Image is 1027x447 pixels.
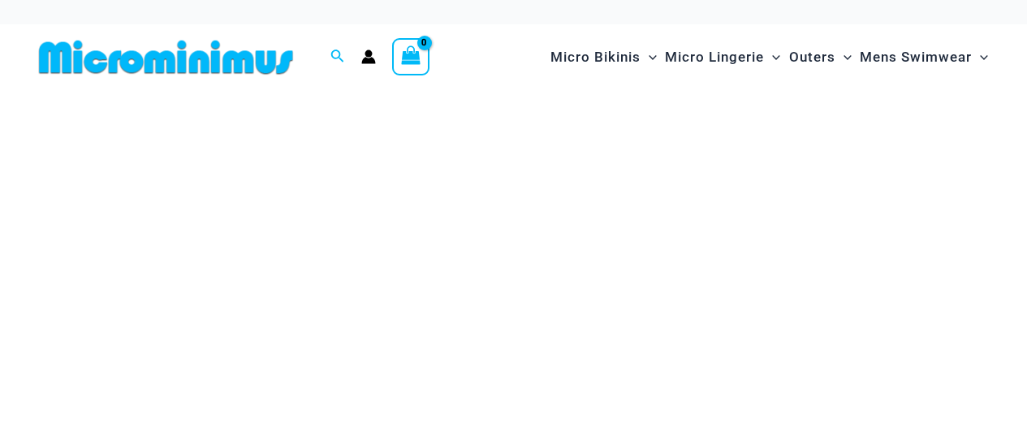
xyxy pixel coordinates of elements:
[835,37,852,78] span: Menu Toggle
[544,30,995,84] nav: Site Navigation
[641,37,657,78] span: Menu Toggle
[665,37,764,78] span: Micro Lingerie
[361,49,376,64] a: Account icon link
[785,32,856,82] a: OutersMenu ToggleMenu Toggle
[392,38,429,75] a: View Shopping Cart, empty
[546,32,661,82] a: Micro BikinisMenu ToggleMenu Toggle
[789,37,835,78] span: Outers
[32,39,300,75] img: MM SHOP LOGO FLAT
[972,37,988,78] span: Menu Toggle
[764,37,780,78] span: Menu Toggle
[330,47,345,67] a: Search icon link
[661,32,784,82] a: Micro LingerieMenu ToggleMenu Toggle
[550,37,641,78] span: Micro Bikinis
[856,32,992,82] a: Mens SwimwearMenu ToggleMenu Toggle
[860,37,972,78] span: Mens Swimwear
